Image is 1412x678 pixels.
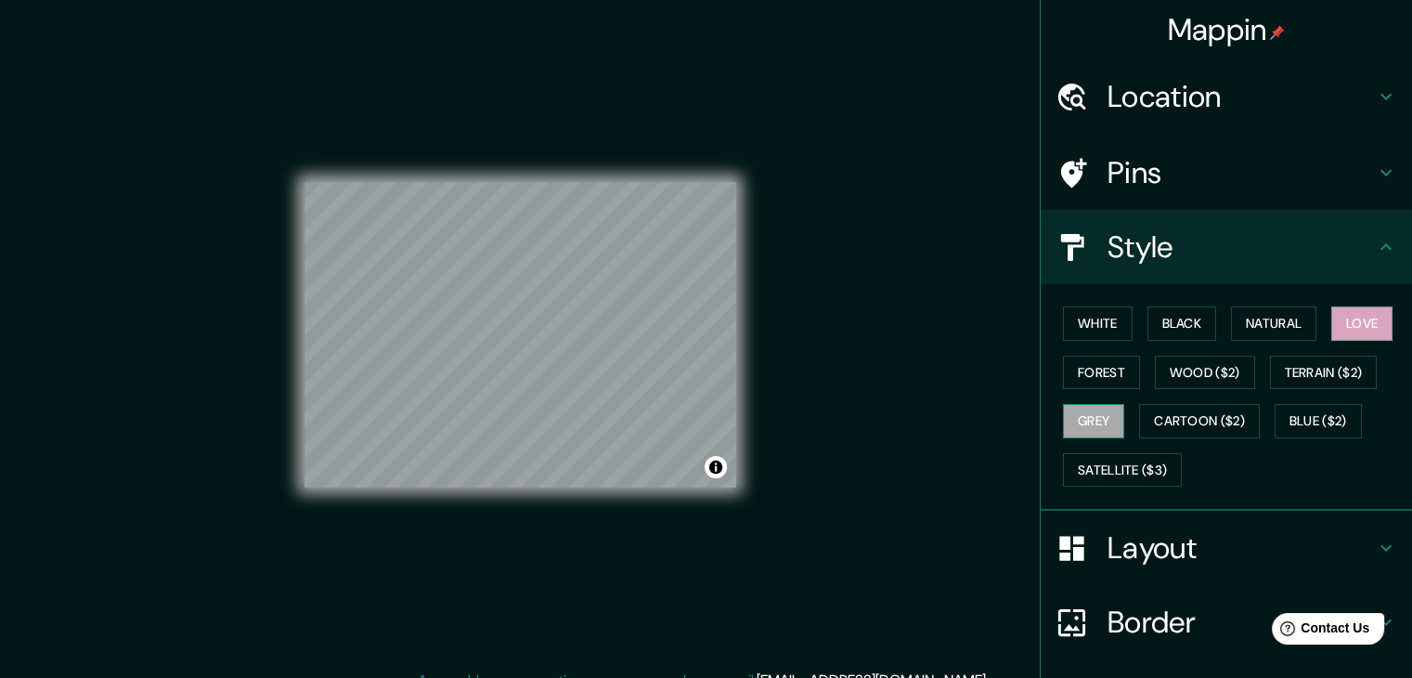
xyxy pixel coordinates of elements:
button: Terrain ($2) [1270,356,1378,390]
div: Location [1041,59,1412,134]
img: pin-icon.png [1270,25,1285,40]
h4: Layout [1108,529,1375,567]
button: Love [1331,306,1393,341]
canvas: Map [304,182,736,488]
button: Black [1147,306,1217,341]
button: Satellite ($3) [1063,453,1182,488]
div: Layout [1041,511,1412,585]
button: Cartoon ($2) [1139,404,1260,438]
h4: Mappin [1168,11,1286,48]
h4: Location [1108,78,1375,115]
button: Blue ($2) [1275,404,1362,438]
button: Natural [1231,306,1316,341]
iframe: Help widget launcher [1247,606,1392,658]
button: Grey [1063,404,1124,438]
button: Wood ($2) [1155,356,1255,390]
button: White [1063,306,1133,341]
button: Forest [1063,356,1140,390]
div: Style [1041,210,1412,284]
h4: Style [1108,228,1375,266]
div: Pins [1041,136,1412,210]
h4: Pins [1108,154,1375,191]
button: Toggle attribution [705,456,727,478]
h4: Border [1108,604,1375,641]
div: Border [1041,585,1412,659]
